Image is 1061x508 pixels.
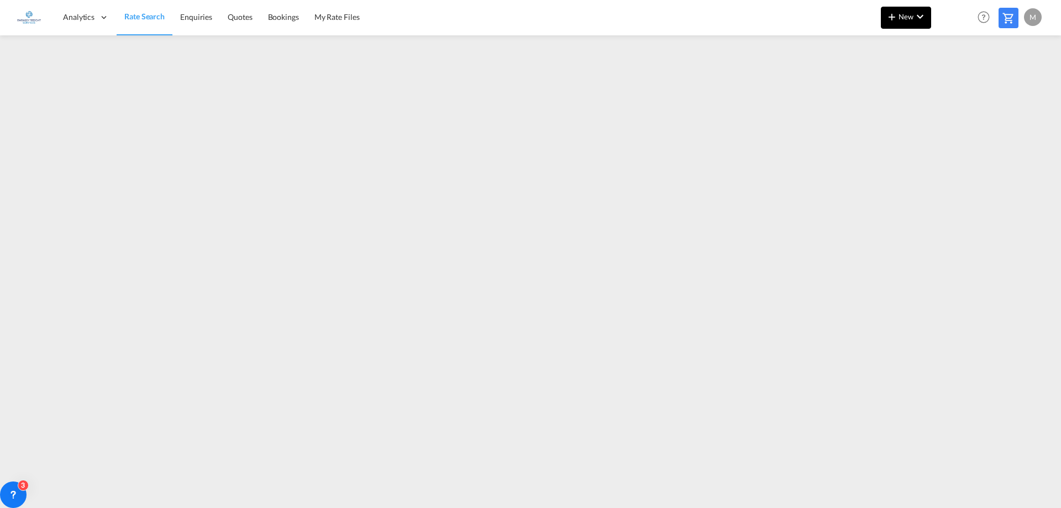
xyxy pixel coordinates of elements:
span: Help [974,8,993,27]
div: Help [974,8,999,28]
span: Analytics [63,12,94,23]
span: New [885,12,927,21]
div: M [1024,8,1042,26]
span: Rate Search [124,12,165,21]
md-icon: icon-plus 400-fg [885,10,899,23]
img: 6a2c35f0b7c411ef99d84d375d6e7407.jpg [17,5,41,30]
span: My Rate Files [314,12,360,22]
span: Bookings [268,12,299,22]
span: Quotes [228,12,252,22]
md-icon: icon-chevron-down [913,10,927,23]
span: Enquiries [180,12,212,22]
button: icon-plus 400-fgNewicon-chevron-down [881,7,931,29]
